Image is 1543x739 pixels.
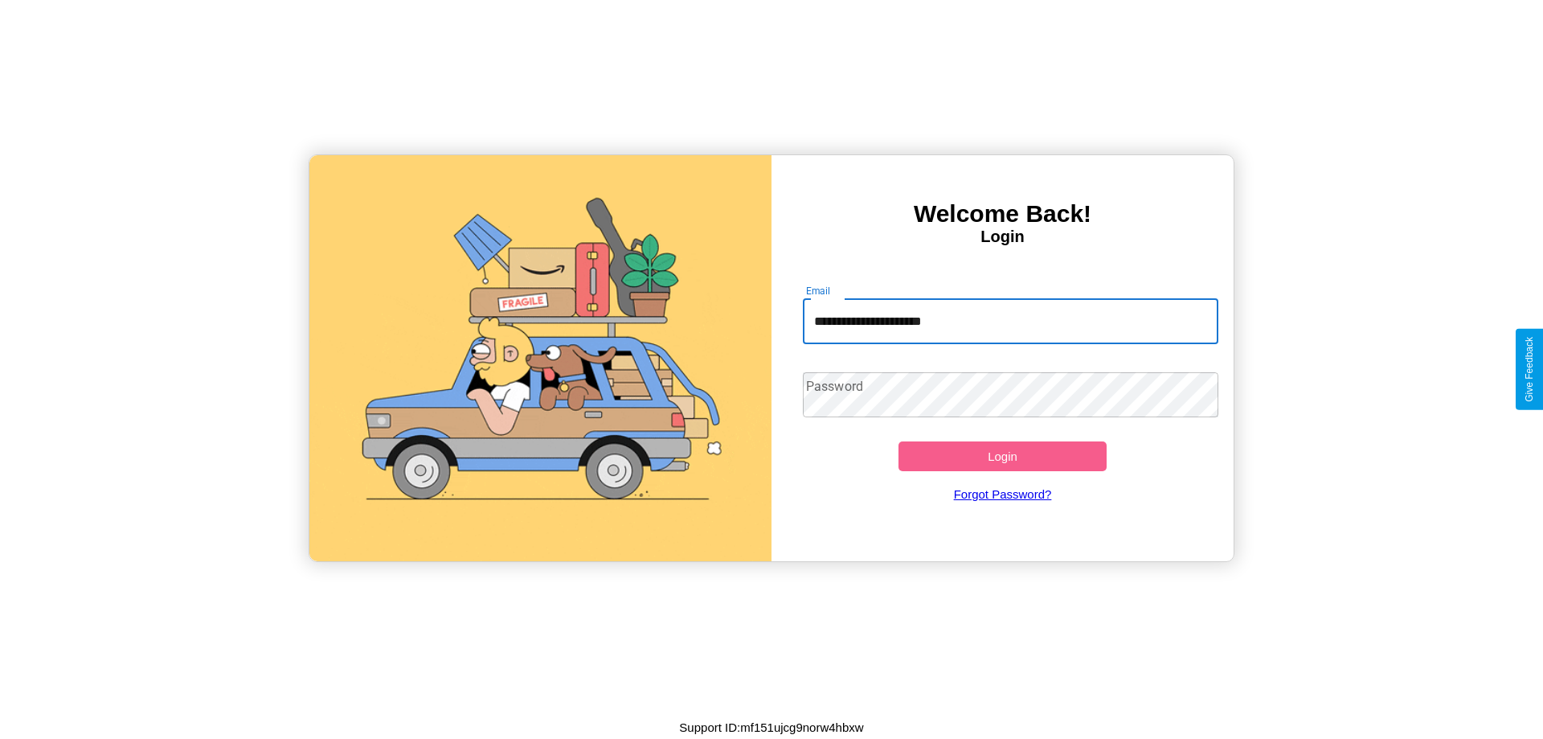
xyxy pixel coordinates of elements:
button: Login [898,441,1107,471]
label: Email [806,284,831,298]
div: Give Feedback [1524,337,1535,402]
a: Forgot Password? [795,471,1211,517]
p: Support ID: mf151ujcg9norw4hbxw [679,716,863,738]
img: gif [309,155,771,561]
h3: Welcome Back! [771,200,1234,228]
h4: Login [771,228,1234,246]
